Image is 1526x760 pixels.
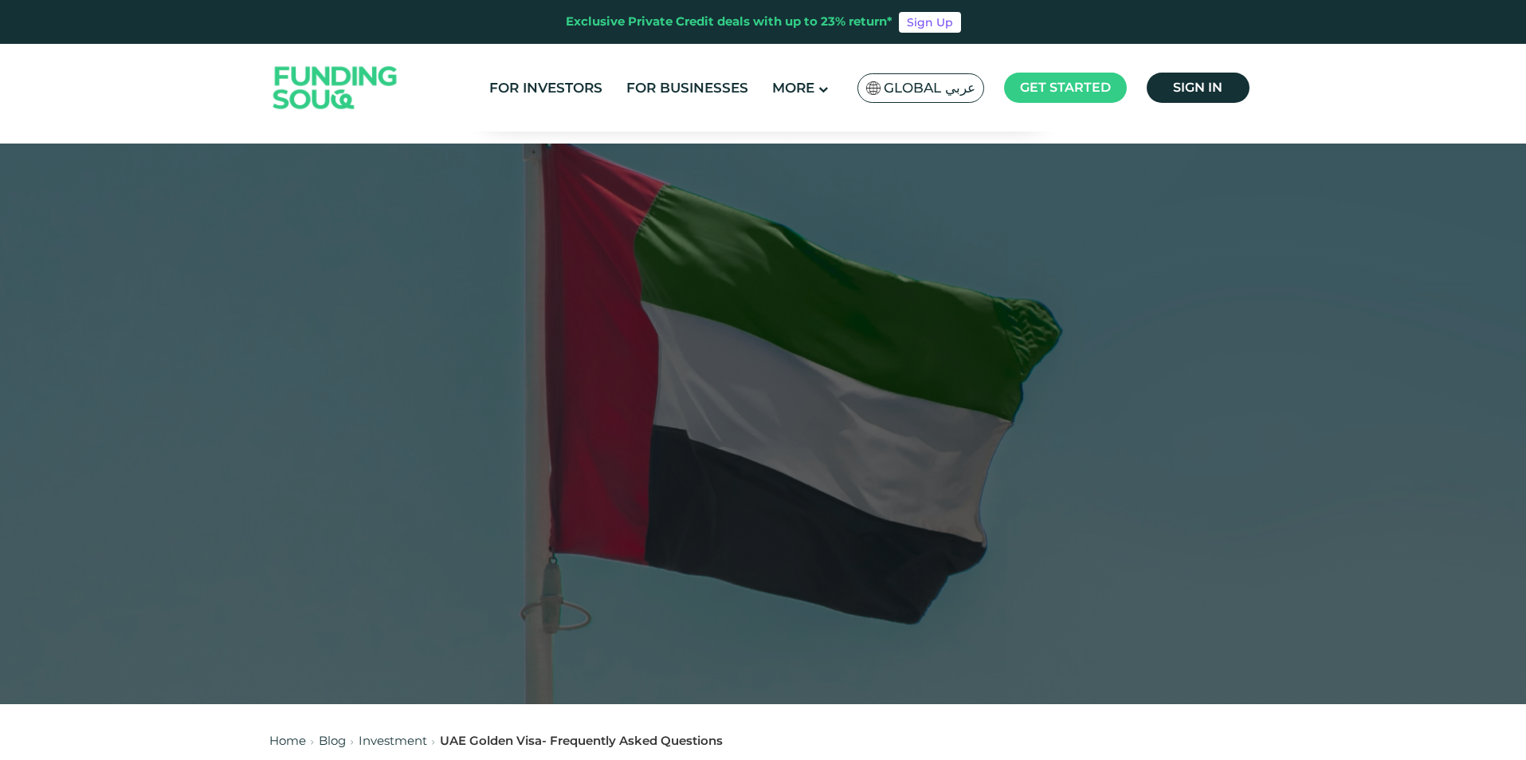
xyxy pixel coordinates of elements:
[622,75,752,101] a: For Businesses
[269,733,306,748] a: Home
[359,733,427,748] a: Investment
[899,12,961,33] a: Sign Up
[1147,73,1249,103] a: Sign in
[485,75,606,101] a: For Investors
[319,733,346,748] a: Blog
[866,81,881,95] img: SA Flag
[566,13,892,31] div: Exclusive Private Credit deals with up to 23% return*
[772,80,814,96] span: More
[884,79,975,97] span: Global عربي
[1020,80,1111,95] span: Get started
[257,48,414,128] img: Logo
[440,732,723,750] div: UAE Golden Visa- Frequently Asked Questions
[1173,80,1222,95] span: Sign in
